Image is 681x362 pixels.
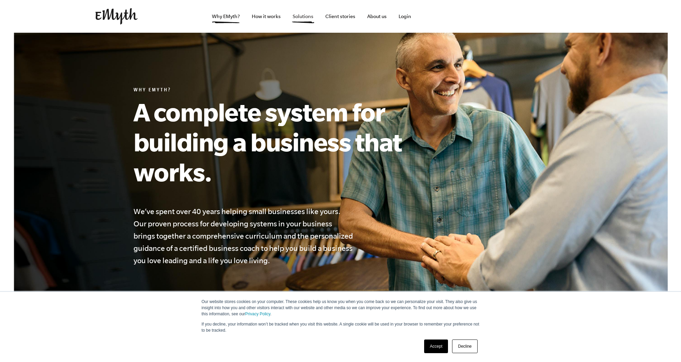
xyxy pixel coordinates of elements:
h6: Why EMyth? [134,87,433,94]
h1: A complete system for building a business that works. [134,97,433,187]
iframe: Embedded CTA [439,9,511,24]
h4: We’ve spent over 40 years helping small businesses like yours. Our proven process for developing ... [134,205,354,267]
img: EMyth [95,8,138,25]
a: Privacy Policy [245,312,270,316]
a: Decline [452,340,477,353]
p: Our website stores cookies on your computer. These cookies help us know you when you come back so... [202,299,480,317]
a: Accept [424,340,448,353]
p: If you decline, your information won’t be tracked when you visit this website. A single cookie wi... [202,321,480,333]
iframe: Embedded CTA [514,9,586,24]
